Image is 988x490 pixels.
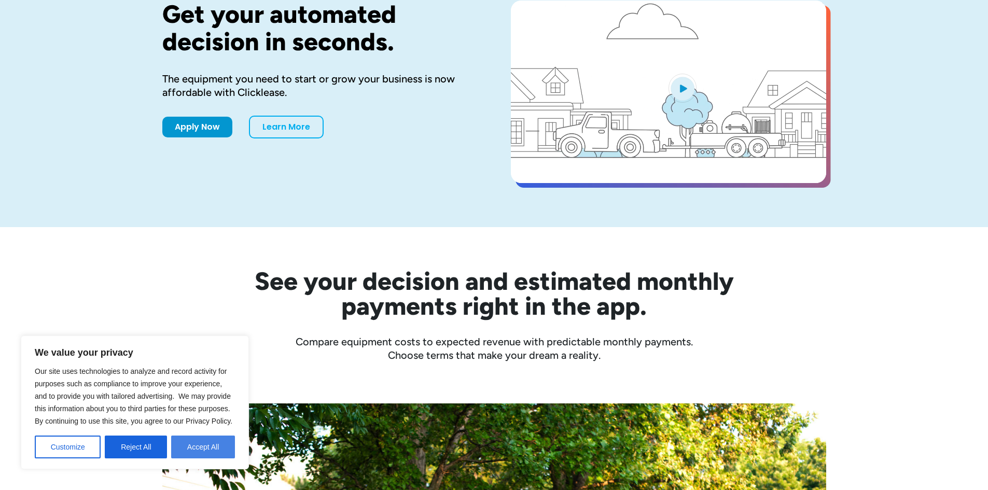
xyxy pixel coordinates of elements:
span: Our site uses technologies to analyze and record activity for purposes such as compliance to impr... [35,367,232,425]
button: Customize [35,436,101,458]
p: We value your privacy [35,346,235,359]
div: The equipment you need to start or grow your business is now affordable with Clicklease. [162,72,478,99]
button: Reject All [105,436,167,458]
div: We value your privacy [21,335,249,469]
a: Learn More [249,116,324,138]
button: Accept All [171,436,235,458]
a: Apply Now [162,117,232,137]
h2: See your decision and estimated monthly payments right in the app. [204,269,785,318]
div: Compare equipment costs to expected revenue with predictable monthly payments. Choose terms that ... [162,335,826,362]
h1: Get your automated decision in seconds. [162,1,478,55]
a: open lightbox [511,1,826,183]
img: Blue play button logo on a light blue circular background [669,74,697,103]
